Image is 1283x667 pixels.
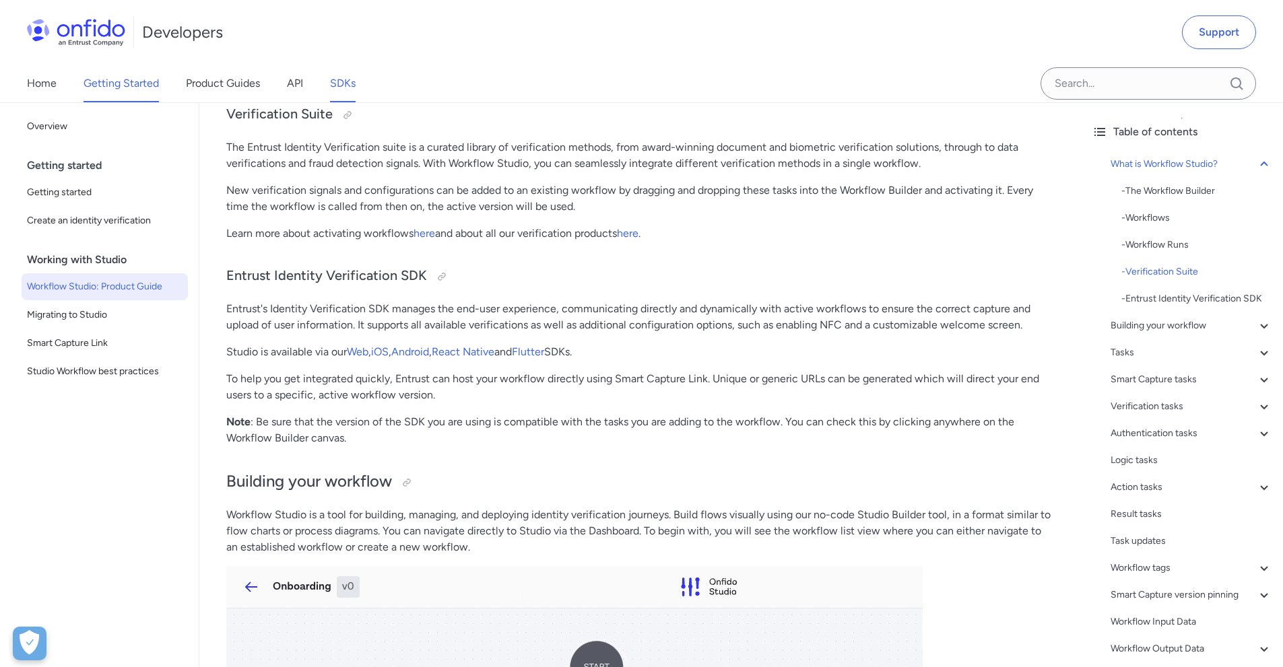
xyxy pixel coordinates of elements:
a: Workflow Studio: Product Guide [22,273,188,300]
div: Getting started [27,152,193,179]
p: Learn more about activating workflows and about all our verification products . [226,225,1054,242]
a: Smart Capture version pinning [1111,587,1272,603]
a: Getting started [22,179,188,206]
a: API [287,65,303,102]
strong: Note [226,415,251,428]
div: - The Workflow Builder [1121,183,1272,199]
h2: Building your workflow [226,470,1054,493]
button: Open Preferences [13,627,46,660]
span: Getting started [27,184,183,201]
a: Overview [22,113,188,140]
a: Action tasks [1111,479,1272,495]
span: Workflow Studio: Product Guide [27,279,183,295]
div: - Verification Suite [1121,264,1272,280]
span: Studio Workflow best practices [27,363,183,380]
a: Task updates [1111,533,1272,549]
a: Tasks [1111,345,1272,361]
a: Product Guides [186,65,260,102]
a: Studio Workflow best practices [22,358,188,385]
a: React Native [432,345,494,358]
a: -The Workflow Builder [1121,183,1272,199]
a: Smart Capture Link [22,330,188,357]
a: Result tasks [1111,506,1272,522]
a: What is Workflow Studio? [1111,156,1272,172]
a: Verification tasks [1111,398,1272,415]
p: New verification signals and configurations can be added to an existing workflow by dragging and ... [226,182,1054,215]
a: Create an identity verification [22,207,188,234]
div: - Entrust Identity Verification SDK [1121,291,1272,307]
a: Flutter [512,345,544,358]
a: SDKs [330,65,356,102]
h1: Developers [142,22,223,43]
a: here [414,227,435,240]
a: Authentication tasks [1111,425,1272,442]
div: Working with Studio [27,246,193,273]
a: -Verification Suite [1121,264,1272,280]
h3: Entrust Identity Verification SDK [226,266,1054,287]
a: Web [347,345,368,358]
a: Home [27,65,57,102]
a: Workflow tags [1111,560,1272,576]
a: here [617,227,638,240]
h3: Verification Suite [226,104,1054,126]
a: Workflow Output Data [1111,641,1272,657]
p: Workflow Studio is a tool for building, managing, and deploying identity verification journeys. B... [226,507,1054,555]
a: Android [391,345,429,358]
div: - Workflows [1121,210,1272,226]
p: Studio is available via our , , , and SDKs. [226,344,1054,360]
a: Support [1182,15,1256,49]
a: -Entrust Identity Verification SDK [1121,291,1272,307]
p: Entrust's Identity Verification SDK manages the end-user experience, communicating directly and d... [226,301,1054,333]
a: Workflow Input Data [1111,614,1272,630]
div: - Workflow Runs [1121,237,1272,253]
span: Migrating to Studio [27,307,183,323]
div: Table of contents [1092,124,1272,140]
img: Onfido Logo [27,19,125,46]
span: Create an identity verification [27,213,183,229]
a: Logic tasks [1111,452,1272,468]
p: The Entrust Identity Verification suite is a curated library of verification methods, from award-... [226,139,1054,172]
a: Getting Started [84,65,159,102]
input: Onfido search input field [1041,67,1256,100]
span: Smart Capture Link [27,335,183,351]
a: iOS [371,345,389,358]
p: : Be sure that the version of the SDK you are using is compatible with the tasks you are adding t... [226,414,1054,446]
span: Overview [27,118,183,135]
div: Cookie Preferences [13,627,46,660]
a: Migrating to Studio [22,302,188,328]
a: Smart Capture tasks [1111,372,1272,388]
a: -Workflows [1121,210,1272,226]
p: To help you get integrated quickly, Entrust can host your workflow directly using Smart Capture L... [226,371,1054,403]
a: -Workflow Runs [1121,237,1272,253]
a: Building your workflow [1111,318,1272,334]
